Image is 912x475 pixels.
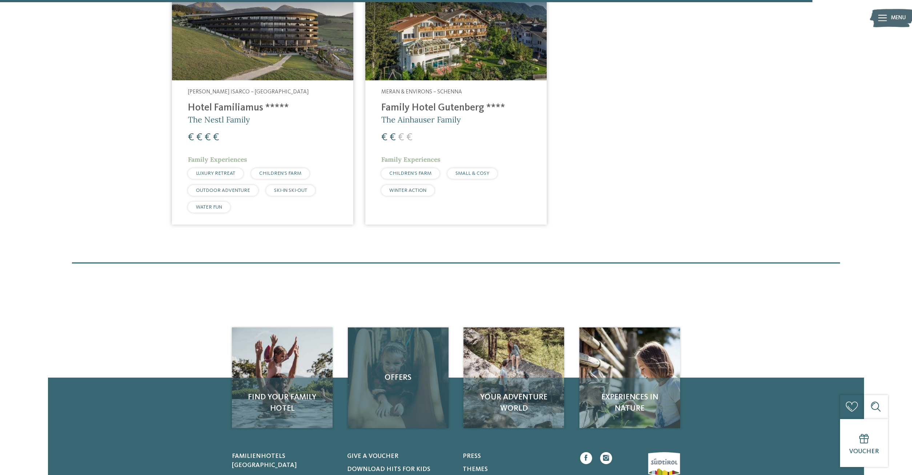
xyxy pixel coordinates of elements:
[579,327,680,428] img: Looking for family hotels? Find the best ones here!
[188,89,309,95] span: [PERSON_NAME] Isarco – [GEOGRAPHIC_DATA]
[232,453,297,468] span: Familienhotels [GEOGRAPHIC_DATA]
[381,132,387,143] span: €
[381,89,462,95] span: Meran & Environs – Schenna
[463,452,568,461] a: Press
[196,205,222,210] span: WATER FUN
[274,188,307,193] span: SKI-IN SKI-OUT
[463,466,488,472] span: Themes
[347,452,453,461] a: Give a voucher
[463,453,481,459] span: Press
[196,188,250,193] span: OUTDOOR ADVENTURE
[188,114,250,125] span: The Nestl Family
[390,132,396,143] span: €
[587,392,672,414] span: Experiences in nature
[406,132,413,143] span: €
[389,188,426,193] span: WINTER ACTION
[455,171,489,176] span: SMALL & COSY
[232,452,337,470] a: Familienhotels [GEOGRAPHIC_DATA]
[213,132,219,143] span: €
[188,132,194,143] span: €
[840,419,888,467] a: Voucher
[347,466,430,472] span: Download hits for kids
[196,132,202,143] span: €
[348,327,449,428] a: Looking for family hotels? Find the best ones here! Offers
[471,392,556,414] span: Your adventure world
[232,327,333,428] img: Looking for family hotels? Find the best ones here!
[381,155,441,164] span: Family Experiences
[463,327,564,428] img: Looking for family hotels? Find the best ones here!
[356,372,441,383] span: Offers
[347,465,453,474] a: Download hits for kids
[188,155,247,164] span: Family Experiences
[463,327,564,428] a: Looking for family hotels? Find the best ones here! Your adventure world
[849,448,879,455] span: Voucher
[205,132,211,143] span: €
[196,171,235,176] span: LUXURY RETREAT
[579,327,680,428] a: Looking for family hotels? Find the best ones here! Experiences in nature
[381,114,461,125] span: The Ainhauser Family
[381,102,531,114] h4: Family Hotel Gutenberg ****
[398,132,404,143] span: €
[259,171,301,176] span: CHILDREN’S FARM
[347,453,398,459] span: Give a voucher
[463,465,568,474] a: Themes
[240,392,325,414] span: Find your family hotel
[389,171,431,176] span: CHILDREN’S FARM
[232,327,333,428] a: Looking for family hotels? Find the best ones here! Find your family hotel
